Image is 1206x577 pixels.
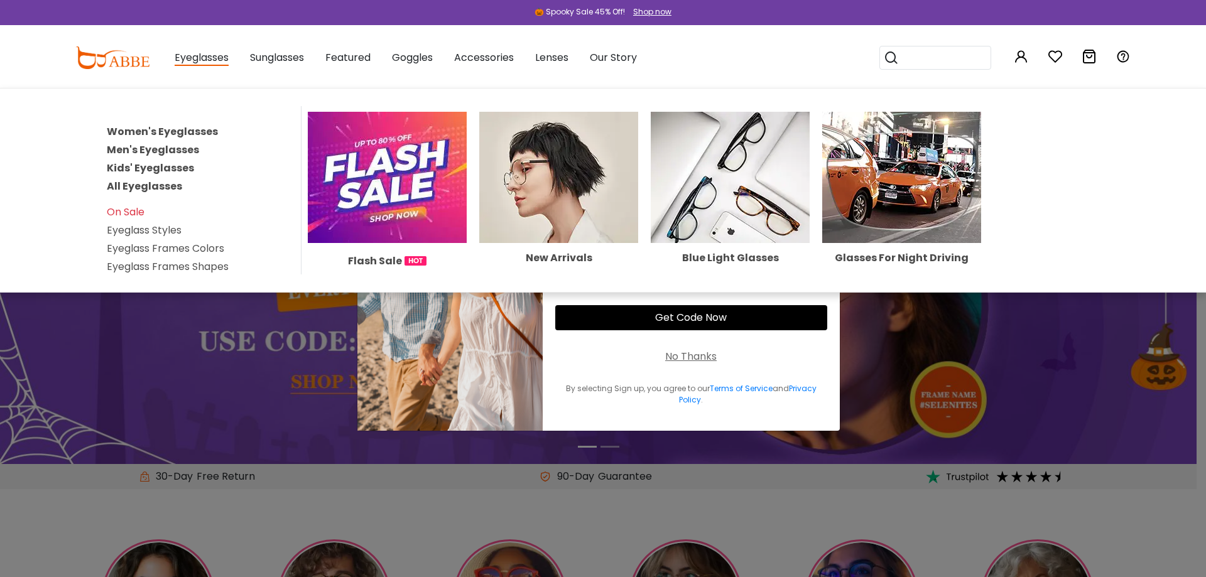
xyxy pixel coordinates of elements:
img: New Arrivals [479,112,638,243]
span: Goggles [392,50,433,65]
span: Our Story [590,50,637,65]
div: 🎃 Spooky Sale 45% Off! [535,6,625,18]
img: Flash Sale [308,112,467,243]
a: Eyeglass Styles [107,223,182,237]
span: Lenses [535,50,568,65]
span: Eyeglasses [175,50,229,66]
span: Featured [325,50,371,65]
a: Eyeglass Frames Shapes [107,259,229,274]
span: Sunglasses [250,50,304,65]
a: Women's Eyeglasses [107,124,218,139]
img: 1724998894317IetNH.gif [405,256,426,266]
a: Terms of Service [710,383,773,394]
a: Shop now [627,6,671,17]
img: Glasses For Night Driving [822,112,981,243]
div: No Thanks [665,349,717,364]
img: abbeglasses.com [75,46,149,69]
a: On Sale [107,205,144,219]
a: Privacy Policy [679,383,817,405]
a: Kids' Eyeglasses [107,161,194,175]
a: All Eyeglasses [107,179,182,193]
span: Accessories [454,50,514,65]
div: Blue Light Glasses [651,253,810,263]
a: Glasses For Night Driving [822,170,981,263]
div: New Arrivals [479,253,638,263]
div: Shop now [633,6,671,18]
button: Get Code Now [555,305,827,330]
a: New Arrivals [479,170,638,263]
img: Blue Light Glasses [651,112,810,243]
a: Men's Eyeglasses [107,143,199,157]
div: By selecting Sign up, you agree to our and . [555,383,827,406]
span: Flash Sale [348,253,402,269]
div: Glasses For Night Driving [822,253,981,263]
a: Eyeglass Frames Colors [107,241,224,256]
a: Blue Light Glasses [651,170,810,263]
a: Flash Sale [308,170,467,269]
